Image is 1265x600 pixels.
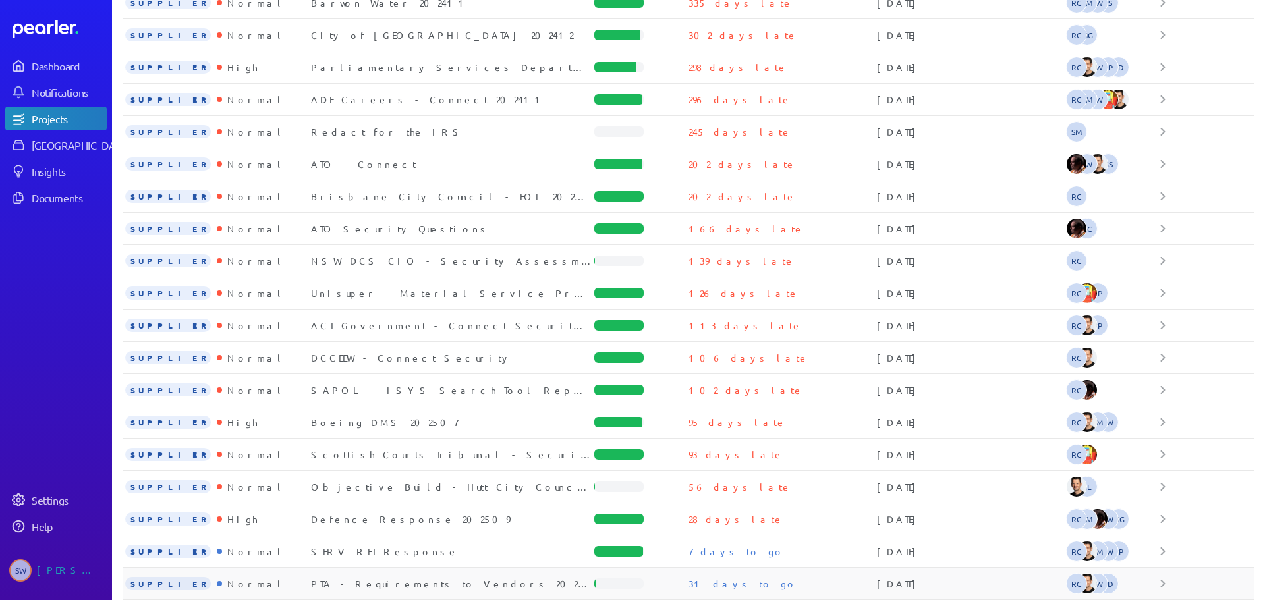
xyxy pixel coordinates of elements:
[32,86,105,99] div: Notifications
[1066,186,1087,207] span: Robert Craig
[32,112,105,125] div: Projects
[5,107,107,130] a: Projects
[1077,476,1098,497] span: Grant English
[1087,412,1108,433] span: Stuart Meyers
[1077,508,1098,530] span: Stuart Meyers
[1066,573,1087,594] span: Robert Craig
[125,254,211,267] span: SUPPLIER
[311,286,594,300] div: Unisuper - Material Service Provider Due Diligence Questions 202506
[311,28,594,41] div: City of [GEOGRAPHIC_DATA] 202412
[125,512,211,526] span: SUPPLIER
[125,480,211,493] span: SUPPLIER
[877,319,1065,332] div: [DATE]
[125,125,211,138] span: SUPPLIER
[222,254,286,267] div: Normal
[311,222,594,235] div: ATO Security Questions
[1087,153,1108,175] img: James Layton
[689,351,809,364] p: 106 days late
[1066,444,1087,465] span: Robert Craig
[5,133,107,157] a: [GEOGRAPHIC_DATA]
[311,512,594,526] div: Defence Response 202509
[1087,57,1108,78] span: Steve Whittington
[311,577,594,590] div: PTA - Requirements to Vendors 202509 - PoC
[1077,24,1098,45] span: Matt Green
[1077,379,1098,400] img: Ryan Baird
[5,159,107,183] a: Insights
[689,28,798,41] p: 302 days late
[1066,153,1087,175] img: Ryan Baird
[5,186,107,209] a: Documents
[1077,283,1098,304] img: Jon Mills
[1066,283,1087,304] span: Robert Craig
[1098,153,1119,175] span: Gary Somerville
[877,577,1065,590] div: [DATE]
[689,254,795,267] p: 139 days late
[222,383,286,396] div: Normal
[125,286,211,300] span: SUPPLIER
[125,190,211,203] span: SUPPLIER
[222,28,286,41] div: Normal
[877,190,1065,203] div: [DATE]
[877,93,1065,106] div: [DATE]
[32,191,105,204] div: Documents
[1108,541,1129,562] span: Paul Parsons
[689,93,792,106] p: 296 days late
[877,512,1065,526] div: [DATE]
[311,157,594,171] div: ATO - Connect
[222,157,286,171] div: Normal
[125,577,211,590] span: SUPPLIER
[311,61,594,74] div: Parliamentary Services Department [GEOGRAPHIC_DATA] - PSD014
[1077,573,1098,594] img: James Layton
[222,545,286,558] div: Normal
[311,351,594,364] div: DCCEEW - Connect Security
[222,577,286,590] div: Normal
[1087,89,1108,110] span: Steve Whittington
[311,383,594,396] div: SAPOL - ISYS Search Tool Replacement - POL2025-602
[689,448,784,461] p: 93 days late
[1077,444,1098,465] img: Jon Mills
[877,222,1065,235] div: [DATE]
[877,383,1065,396] div: [DATE]
[32,493,105,506] div: Settings
[689,190,797,203] p: 202 days late
[5,554,107,587] a: SW[PERSON_NAME]
[1098,89,1119,110] img: Jon Mills
[125,416,211,429] span: SUPPLIER
[877,545,1065,558] div: [DATE]
[5,488,107,512] a: Settings
[1108,89,1129,110] img: James Layton
[222,61,258,74] div: High
[1098,57,1119,78] span: Paul Parsons
[222,190,286,203] div: Normal
[125,545,211,558] span: SUPPLIER
[32,59,105,72] div: Dashboard
[222,416,258,429] div: High
[1066,24,1087,45] span: Robert Craig
[1108,508,1129,530] span: Michael Grimwade
[877,351,1065,364] div: [DATE]
[1066,508,1087,530] span: Robert Craig
[1066,412,1087,433] span: Robert Craig
[877,61,1065,74] div: [DATE]
[125,28,211,41] span: SUPPLIER
[689,286,799,300] p: 126 days late
[222,125,286,138] div: Normal
[222,319,286,332] div: Normal
[689,125,792,138] p: 245 days late
[877,28,1065,41] div: [DATE]
[877,254,1065,267] div: [DATE]
[311,545,594,558] div: SERV RFT Response
[877,286,1065,300] div: [DATE]
[125,61,211,74] span: SUPPLIER
[1077,541,1098,562] img: James Layton
[125,93,211,106] span: SUPPLIER
[311,190,594,203] div: Brisbane City Council - EOI 202503
[13,20,107,38] a: Dashboard
[877,448,1065,461] div: [DATE]
[689,480,792,493] p: 56 days late
[689,416,787,429] p: 95 days late
[1098,508,1119,530] span: Steve Whittington
[877,125,1065,138] div: [DATE]
[689,577,797,590] p: 31 days to go
[9,559,32,582] span: Steve Whittington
